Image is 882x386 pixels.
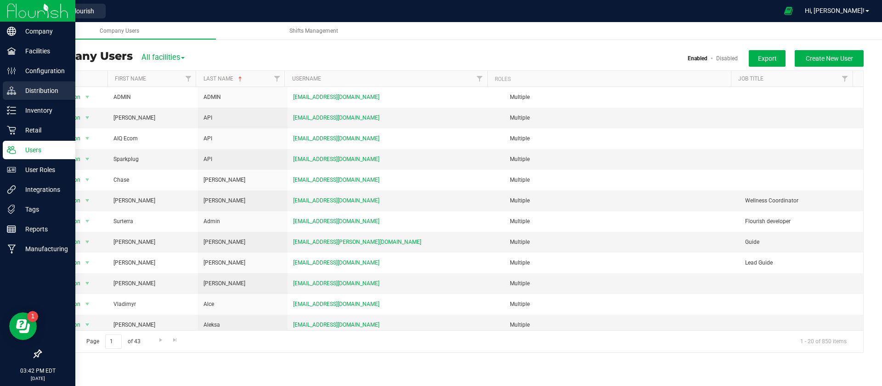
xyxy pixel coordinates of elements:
[293,176,379,184] span: [EMAIL_ADDRESS][DOMAIN_NAME]
[113,259,155,267] span: [PERSON_NAME]
[181,71,196,86] a: Filter
[81,236,93,248] span: select
[510,94,530,100] span: Multiple
[113,134,138,143] span: AIQ Ecom
[510,218,530,225] span: Multiple
[81,111,93,124] span: select
[113,321,155,329] span: [PERSON_NAME]
[7,27,16,36] inline-svg: Company
[81,318,93,331] span: select
[81,215,93,228] span: select
[510,115,530,121] span: Multiple
[778,2,799,20] span: Open Ecommerce Menu
[269,71,284,86] a: Filter
[510,322,530,328] span: Multiple
[510,280,530,287] span: Multiple
[154,334,167,347] a: Go to the next page
[204,93,221,102] span: ADMIN
[113,300,136,309] span: Vladimyr
[510,239,530,245] span: Multiple
[81,173,93,186] span: select
[204,155,212,164] span: API
[292,75,321,82] a: Username
[487,71,731,87] th: Roles
[472,71,487,86] a: Filter
[48,76,104,82] div: Actions
[795,50,864,67] button: Create New User
[805,7,865,14] span: Hi, [PERSON_NAME]!
[7,106,16,115] inline-svg: Inventory
[289,28,338,34] span: Shifts Management
[510,135,530,142] span: Multiple
[81,277,93,290] span: select
[79,334,148,349] span: Page of 43
[113,176,129,184] span: Chase
[293,321,379,329] span: [EMAIL_ADDRESS][DOMAIN_NAME]
[204,259,245,267] span: [PERSON_NAME]
[115,75,146,82] a: First Name
[745,238,759,247] span: Guide
[204,75,244,82] a: Last Name
[16,204,71,215] p: Tags
[141,53,185,62] span: All facilities
[16,184,71,195] p: Integrations
[7,185,16,194] inline-svg: Integrations
[16,65,71,76] p: Configuration
[510,197,530,204] span: Multiple
[81,194,93,207] span: select
[16,144,71,156] p: Users
[510,177,530,183] span: Multiple
[204,300,214,309] span: Alce
[113,196,155,205] span: [PERSON_NAME]
[510,301,530,307] span: Multiple
[113,279,155,288] span: [PERSON_NAME]
[16,224,71,235] p: Reports
[204,134,212,143] span: API
[16,26,71,37] p: Company
[510,156,530,162] span: Multiple
[293,217,379,226] span: [EMAIL_ADDRESS][DOMAIN_NAME]
[7,126,16,135] inline-svg: Retail
[81,298,93,311] span: select
[7,46,16,56] inline-svg: Facilities
[204,279,245,288] span: [PERSON_NAME]
[204,217,220,226] span: Admin
[16,85,71,96] p: Distribution
[204,114,212,122] span: API
[293,279,379,288] span: [EMAIL_ADDRESS][DOMAIN_NAME]
[169,334,182,347] a: Go to the last page
[688,55,707,62] a: Enabled
[293,300,379,309] span: [EMAIL_ADDRESS][DOMAIN_NAME]
[113,114,155,122] span: [PERSON_NAME]
[758,55,777,62] span: Export
[293,259,379,267] span: [EMAIL_ADDRESS][DOMAIN_NAME]
[40,50,133,62] h3: Company Users
[716,55,738,62] a: Disabled
[745,217,791,226] span: Flourish developer
[105,334,122,349] input: 1
[204,176,245,184] span: [PERSON_NAME]
[738,75,763,82] a: Job Title
[510,259,530,266] span: Multiple
[837,71,853,86] a: Filter
[7,165,16,174] inline-svg: User Roles
[7,244,16,253] inline-svg: Manufacturing
[113,155,139,164] span: Sparkplug
[16,105,71,116] p: Inventory
[4,367,71,375] p: 03:42 PM EDT
[204,238,245,247] span: [PERSON_NAME]
[793,334,854,348] span: 1 - 20 of 850 items
[81,91,93,104] span: select
[81,256,93,269] span: select
[293,238,421,247] span: [EMAIL_ADDRESS][PERSON_NAME][DOMAIN_NAME]
[7,145,16,155] inline-svg: Users
[4,375,71,382] p: [DATE]
[745,196,798,205] span: Wellness Coordinator
[16,164,71,175] p: User Roles
[293,114,379,122] span: [EMAIL_ADDRESS][DOMAIN_NAME]
[81,153,93,166] span: select
[749,50,786,67] button: Export
[806,55,853,62] span: Create New User
[204,321,220,329] span: Aleksa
